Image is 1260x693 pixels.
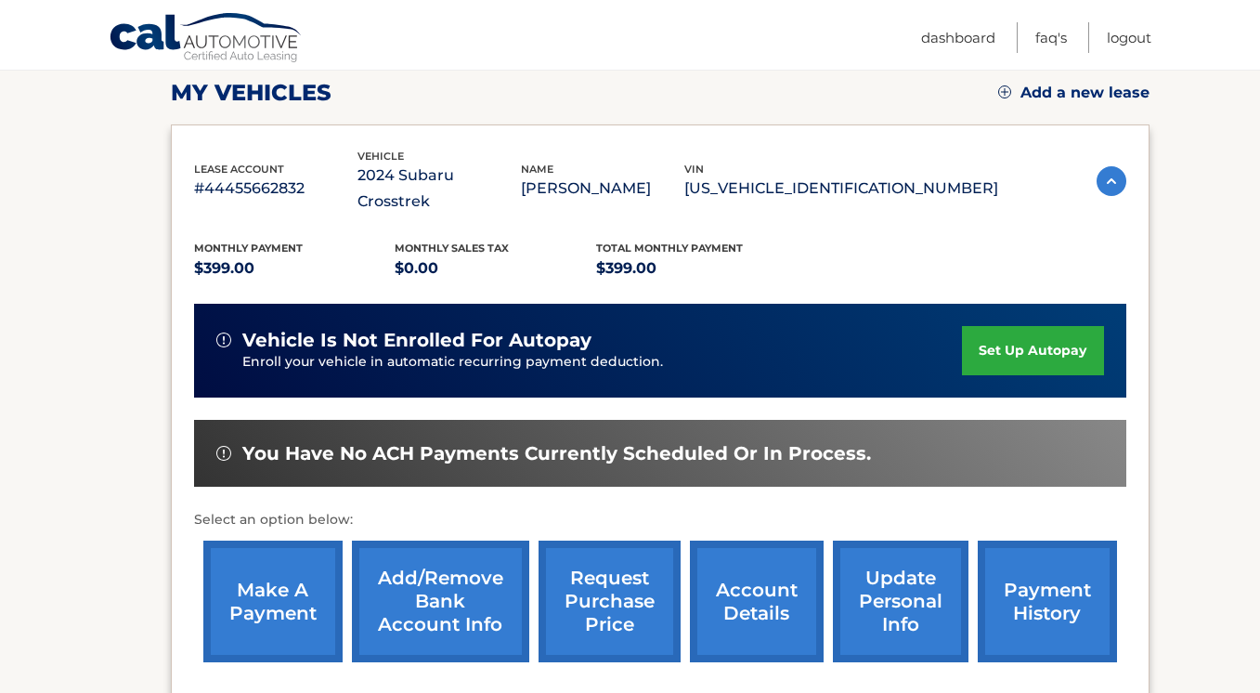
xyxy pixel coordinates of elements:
p: 2024 Subaru Crosstrek [357,163,521,215]
a: set up autopay [962,326,1103,375]
p: [US_VEHICLE_IDENTIFICATION_NUMBER] [684,176,998,202]
a: account details [690,541,824,662]
span: Monthly sales Tax [395,242,509,255]
p: $0.00 [395,255,596,281]
a: FAQ's [1035,22,1067,53]
a: update personal info [833,541,968,662]
a: Add/Remove bank account info [352,541,529,662]
img: alert-white.svg [216,333,231,347]
p: $399.00 [194,255,396,281]
p: Enroll your vehicle in automatic recurring payment deduction. [242,352,963,373]
span: name [521,163,553,176]
a: Cal Automotive [109,12,304,66]
img: add.svg [998,85,1011,98]
p: [PERSON_NAME] [521,176,684,202]
a: Add a new lease [998,84,1150,102]
span: vin [684,163,704,176]
a: Dashboard [921,22,995,53]
a: payment history [978,541,1117,662]
p: #44455662832 [194,176,357,202]
span: vehicle is not enrolled for autopay [242,329,591,352]
img: alert-white.svg [216,446,231,461]
p: $399.00 [596,255,798,281]
a: Logout [1107,22,1151,53]
a: make a payment [203,541,343,662]
img: accordion-active.svg [1097,166,1126,196]
h2: my vehicles [171,79,331,107]
span: Total Monthly Payment [596,242,743,255]
p: Select an option below: [194,509,1126,531]
span: lease account [194,163,284,176]
span: vehicle [357,150,404,163]
a: request purchase price [539,541,681,662]
span: Monthly Payment [194,242,303,255]
span: You have no ACH payments currently scheduled or in process. [242,442,871,465]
